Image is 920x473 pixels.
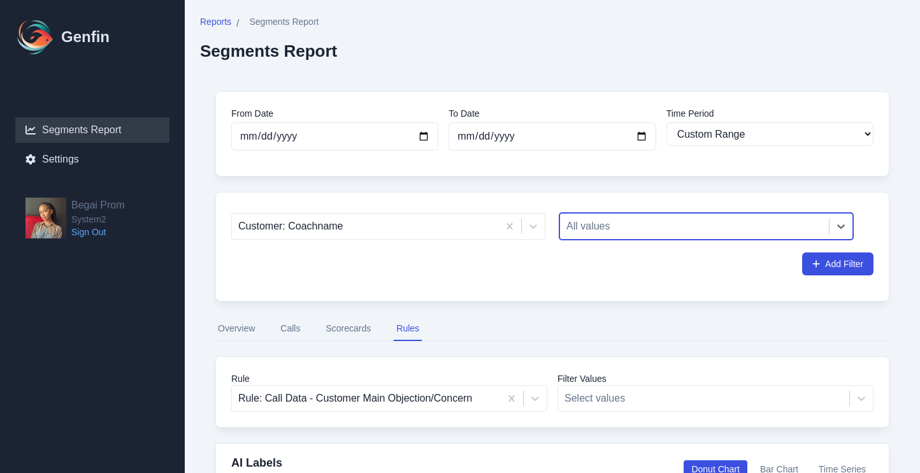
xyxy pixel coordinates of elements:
[236,16,239,31] span: /
[71,213,125,226] span: System2
[15,17,56,57] img: Logo
[15,117,169,143] a: Segments Report
[71,198,125,213] h2: Begai Prom
[15,147,169,172] a: Settings
[802,252,873,275] button: Add Filter
[666,107,873,120] label: Time Period
[200,15,231,28] span: Reports
[200,15,231,31] a: Reports
[249,15,319,28] span: Segments Report
[394,317,422,341] button: Rules
[25,198,66,238] img: Begai Prom
[231,372,547,385] label: Rule
[215,317,257,341] button: Overview
[231,107,438,120] label: From Date
[557,372,873,385] label: Filter Values
[323,317,373,341] button: Scorecards
[61,27,110,47] h1: Genfin
[71,226,125,238] a: Sign Out
[231,454,340,472] h4: AI Labels
[449,107,656,120] label: To Date
[278,317,303,341] button: Calls
[200,41,337,61] h2: Segments Report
